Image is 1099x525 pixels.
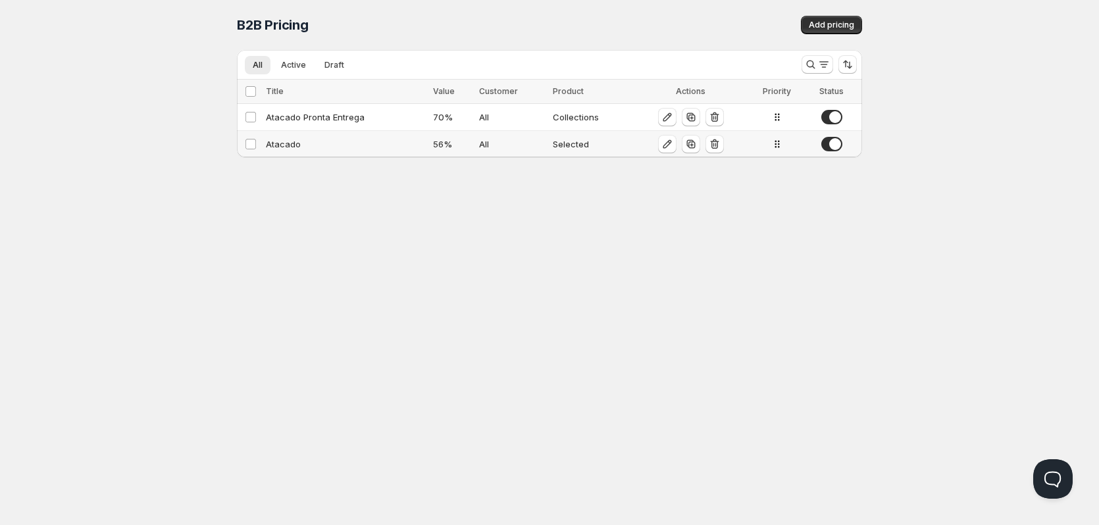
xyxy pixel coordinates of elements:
span: Title [266,86,284,96]
div: 56 % [433,137,472,151]
div: Collections [553,111,629,124]
span: Customer [479,86,518,96]
span: B2B Pricing [237,17,309,33]
button: Add pricing [801,16,862,34]
span: Actions [676,86,705,96]
span: Value [433,86,455,96]
div: Atacado [266,137,425,151]
span: Status [819,86,844,96]
iframe: Help Scout Beacon - Open [1033,459,1073,499]
span: All [253,60,263,70]
div: Atacado Pronta Entrega [266,111,425,124]
span: Product [553,86,584,96]
div: 70 % [433,111,472,124]
div: All [479,137,544,151]
span: Draft [324,60,344,70]
span: Priority [763,86,791,96]
button: Search and filter results [802,55,833,74]
div: All [479,111,544,124]
span: Active [281,60,306,70]
div: Selected [553,137,629,151]
button: Sort the results [838,55,857,74]
span: Add pricing [809,20,854,30]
